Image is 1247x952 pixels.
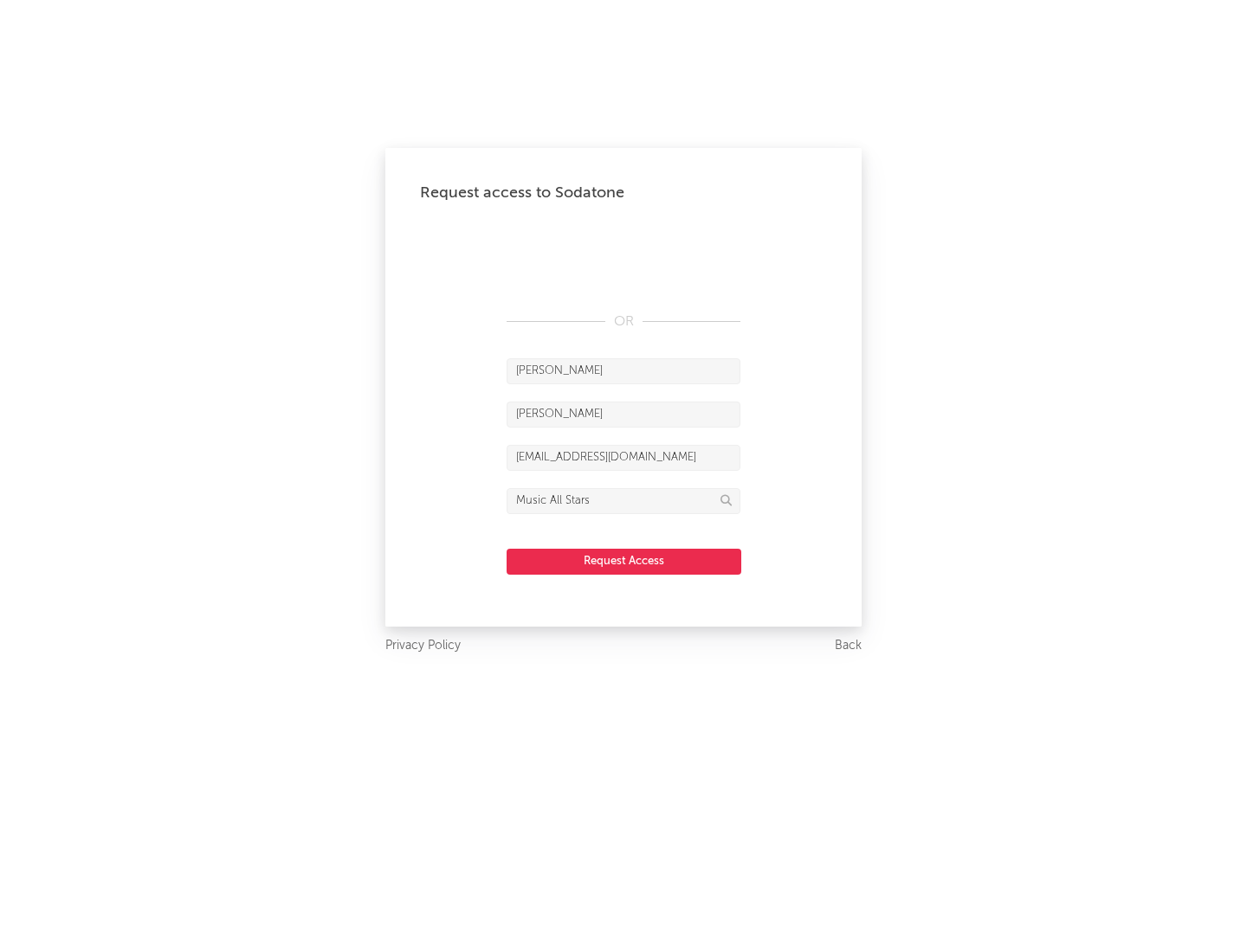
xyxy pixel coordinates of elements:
button: Request Access [507,549,741,575]
div: OR [507,312,740,332]
input: Email [507,445,740,471]
a: Privacy Policy [385,635,461,657]
input: First Name [507,358,740,384]
input: Division [507,488,740,514]
div: Request access to Sodatone [420,183,827,203]
a: Back [835,635,862,657]
input: Last Name [507,402,740,428]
